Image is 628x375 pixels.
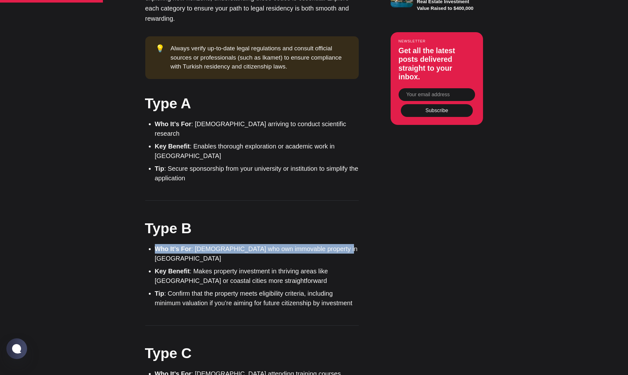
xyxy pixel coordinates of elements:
[155,164,359,183] li: : Secure sponsorship from your university or institution to simplify the application
[399,47,475,82] h3: Get all the latest posts delivered straight to your inbox.
[145,218,358,238] h2: Type B
[399,88,475,101] input: Your email address
[145,343,358,363] h2: Type C
[155,244,359,263] li: : [DEMOGRAPHIC_DATA] who own immovable property in [GEOGRAPHIC_DATA]
[155,141,359,161] li: : Enables thorough exploration or academic work in [GEOGRAPHIC_DATA]
[155,44,170,71] div: 💡
[155,266,359,285] li: : Makes property investment in thriving areas like [GEOGRAPHIC_DATA] or coastal cities more strai...
[155,165,164,172] strong: Tip
[155,289,359,308] li: : Confirm that the property meets eligibility criteria, including minimum valuation if you’re aim...
[155,120,191,127] strong: Who It’s For
[399,39,475,43] small: Newsletter
[155,290,164,297] strong: Tip
[170,44,349,71] div: Always verify up-to-date legal regulations and consult official sources or professionals (such as...
[145,93,358,113] h2: Type A
[155,119,359,138] li: : [DEMOGRAPHIC_DATA] arriving to conduct scientific research
[155,268,190,275] strong: Key Benefit
[155,143,190,150] strong: Key Benefit
[155,245,191,252] strong: Who It’s For
[401,104,473,117] button: Subscribe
